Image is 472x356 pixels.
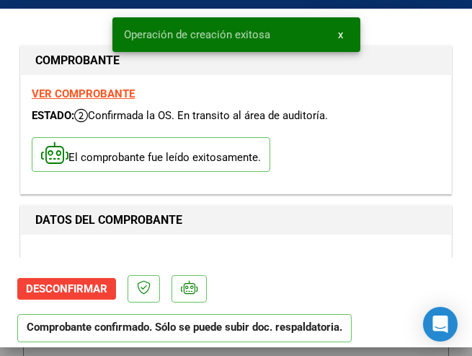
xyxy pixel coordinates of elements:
div: Open Intercom Messenger [423,307,458,342]
strong: DATOS DEL COMPROBANTE [35,213,182,227]
strong: COMPROBANTE [35,53,120,67]
p: CUIT [32,256,154,273]
span: Operación de creación exitosa [124,27,270,42]
p: El comprobante fue leído exitosamente. [32,137,270,173]
a: VER COMPROBANTE [32,87,135,100]
span: x [338,28,343,41]
button: Desconfirmar [17,278,116,300]
span: ESTADO: [32,109,74,122]
span: Desconfirmar [26,282,107,295]
button: x [326,22,355,48]
span: Confirmada la OS. En transito al área de auditoría. [74,109,328,122]
p: Comprobante confirmado. Sólo se puede subir doc. respaldatoria. [17,314,352,342]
